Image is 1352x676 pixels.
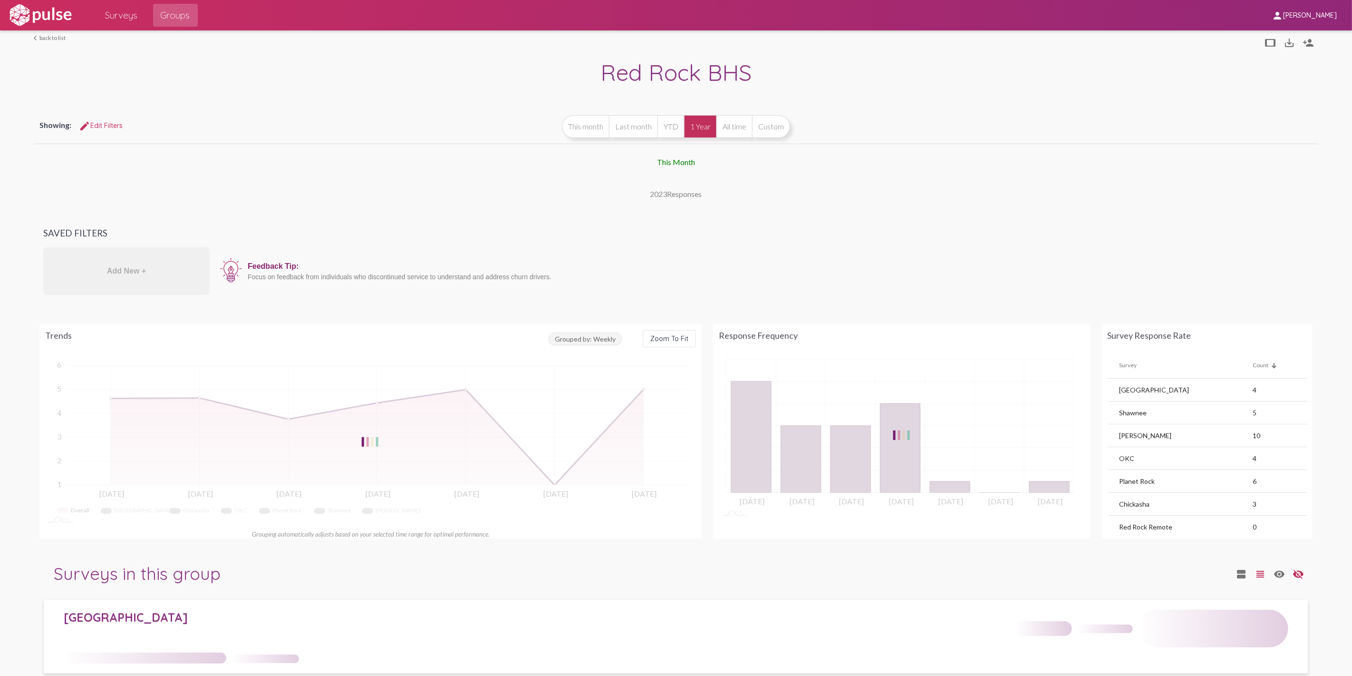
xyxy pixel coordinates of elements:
[106,7,138,24] span: Surveys
[1253,362,1268,369] div: Count
[34,58,1318,89] div: Red Rock BHS
[1108,493,1253,516] td: Chickasha
[39,120,71,129] span: Showing:
[45,330,549,347] div: Trends
[1289,564,1308,583] button: language
[643,330,696,347] button: Zoom To Fit
[1253,402,1307,424] td: 5
[43,247,210,295] div: Add New +
[1108,330,1307,341] div: Survey Response Rate
[54,563,221,584] span: Surveys in this group
[44,600,1308,674] a: [GEOGRAPHIC_DATA]
[252,530,490,538] small: Grouping automatically adjusts based on your selected time range for optimal performance.
[657,157,695,167] span: This Month
[1253,362,1295,369] div: Count
[752,115,790,138] button: Custom
[1280,33,1299,52] button: Download
[1108,379,1253,402] td: [GEOGRAPHIC_DATA]
[1253,470,1307,493] td: 6
[1299,33,1318,52] button: Person
[1261,33,1280,52] button: tablet
[1265,37,1276,49] mat-icon: tablet
[1284,37,1295,49] mat-icon: Download
[64,610,1005,625] div: [GEOGRAPHIC_DATA]
[650,189,667,198] span: 2023
[1293,568,1304,580] mat-icon: language
[609,115,657,138] button: Last month
[248,273,1304,281] div: Focus on feedback from individuals who discontinued service to understand and address churn drivers.
[1251,564,1270,583] button: language
[1253,447,1307,470] td: 4
[8,3,73,27] img: white-logo.svg
[719,330,1084,341] div: Response Frequency
[657,115,684,138] button: YTD
[1253,493,1307,516] td: 3
[1232,564,1251,583] button: language
[1264,6,1344,24] button: [PERSON_NAME]
[219,257,243,284] img: icon12.png
[34,34,66,41] a: back to list
[650,334,688,343] span: Zoom To Fit
[98,4,145,27] a: Surveys
[43,228,1309,238] h3: Saved Filters
[248,262,1304,271] div: Feedback Tip:
[1253,516,1307,539] td: 0
[549,333,622,345] span: Grouped by: Weekly
[684,115,716,138] button: 1 Year
[650,189,702,198] div: Responses
[1108,516,1253,539] td: Red Rock Remote
[79,120,90,132] mat-icon: Edit Filters
[716,115,752,138] button: All time
[34,35,39,41] mat-icon: arrow_back_ios
[79,121,123,130] span: Edit Filters
[1272,10,1283,21] mat-icon: person
[562,115,609,138] button: This month
[1303,37,1314,49] mat-icon: Person
[71,117,130,134] button: Edit FiltersEdit Filters
[1255,568,1266,580] mat-icon: language
[1108,470,1253,493] td: Planet Rock
[1270,564,1289,583] button: language
[1108,424,1253,447] td: [PERSON_NAME]
[1283,11,1337,20] span: [PERSON_NAME]
[1253,424,1307,447] td: 10
[1108,447,1253,470] td: OKC
[1108,402,1253,424] td: Shawnee
[1274,568,1285,580] mat-icon: language
[1236,568,1247,580] mat-icon: language
[1253,379,1307,402] td: 4
[161,7,190,24] span: Groups
[1119,362,1137,369] div: Survey
[1119,362,1253,369] div: Survey
[153,4,198,27] a: Groups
